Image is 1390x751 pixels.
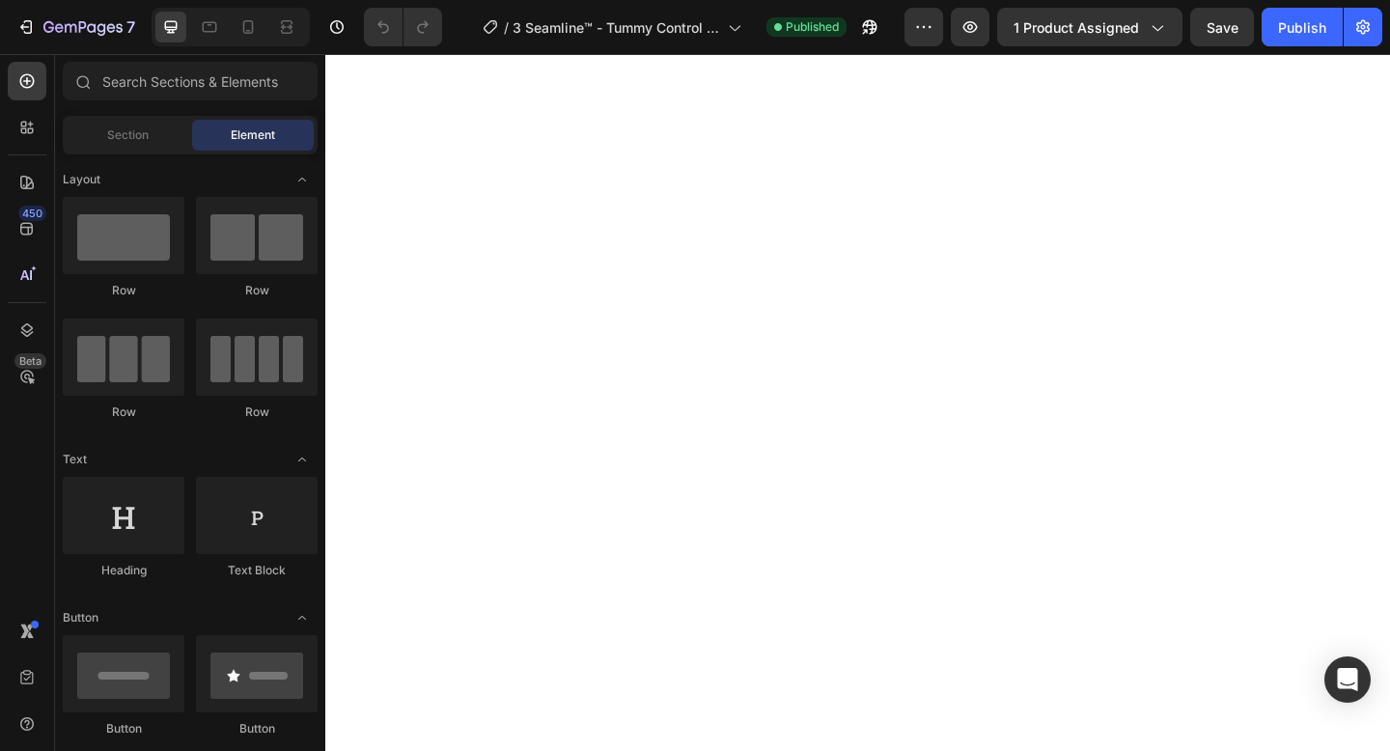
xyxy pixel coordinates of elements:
[8,8,144,46] button: 7
[287,164,318,195] span: Toggle open
[1262,8,1343,46] button: Publish
[1324,656,1371,703] div: Open Intercom Messenger
[513,17,720,38] span: 3 Seamline™ - Tummy Control Smoothing Brief
[997,8,1182,46] button: 1 product assigned
[63,62,318,100] input: Search Sections & Elements
[196,282,318,299] div: Row
[63,282,184,299] div: Row
[287,444,318,475] span: Toggle open
[126,15,135,39] p: 7
[786,18,839,36] span: Published
[287,602,318,633] span: Toggle open
[63,562,184,579] div: Heading
[196,403,318,421] div: Row
[1207,19,1238,36] span: Save
[196,720,318,737] div: Button
[18,206,46,221] div: 450
[1014,17,1139,38] span: 1 product assigned
[1190,8,1254,46] button: Save
[504,17,509,38] span: /
[63,720,184,737] div: Button
[231,126,275,144] span: Element
[63,403,184,421] div: Row
[63,609,98,626] span: Button
[63,451,87,468] span: Text
[1278,17,1326,38] div: Publish
[63,171,100,188] span: Layout
[364,8,442,46] div: Undo/Redo
[14,353,46,369] div: Beta
[196,562,318,579] div: Text Block
[325,54,1390,751] iframe: Design area
[107,126,149,144] span: Section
